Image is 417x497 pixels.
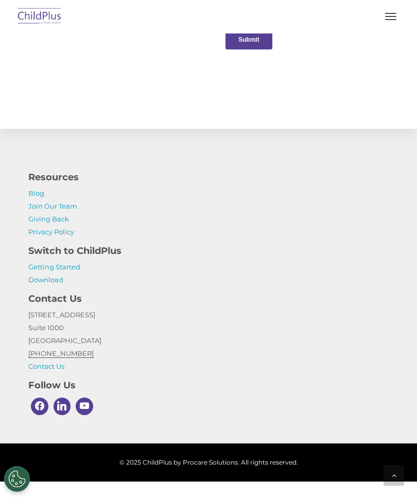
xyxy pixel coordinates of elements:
[28,263,80,271] a: Getting Started
[28,292,389,306] h4: Contact Us
[28,202,77,210] a: Join Our Team
[28,189,44,197] a: Blog
[28,378,389,392] h4: Follow Us
[51,395,74,418] a: Linkedin
[28,215,69,223] a: Giving Back
[10,456,407,469] span: © 2025 ChildPlus by Procare Solutions. All rights reserved.
[28,395,51,418] a: Facebook
[28,276,63,284] a: Download
[15,5,64,29] img: ChildPlus by Procare Solutions
[28,244,389,258] h4: Switch to ChildPlus
[28,309,389,373] p: [STREET_ADDRESS] Suite 1000 [GEOGRAPHIC_DATA]
[73,395,96,418] a: Youtube
[28,362,64,370] a: Contact Us
[28,349,94,358] chrome_annotation: [PHONE_NUMBER]
[4,466,30,492] button: Cookies Settings
[28,228,74,236] a: Privacy Policy
[28,170,389,184] h4: Resources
